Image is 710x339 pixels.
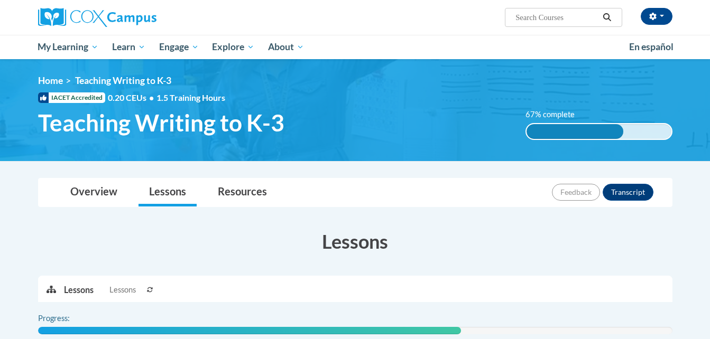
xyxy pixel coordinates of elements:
span: Lessons [109,284,136,296]
a: Lessons [139,178,197,206]
a: Cox Campus [38,8,239,27]
button: Search [599,11,615,24]
div: Main menu [22,35,688,59]
label: Progress: [38,313,99,324]
h3: Lessons [38,228,672,255]
button: Account Settings [641,8,672,25]
a: En español [622,36,680,58]
a: Home [38,75,63,86]
span: Teaching Writing to K-3 [75,75,171,86]
a: Resources [207,178,278,206]
label: 67% complete [525,109,586,120]
span: • [149,92,154,102]
span: Engage [159,41,199,53]
span: Teaching Writing to K-3 [38,109,284,137]
a: Engage [152,35,206,59]
span: Explore [212,41,254,53]
input: Search Courses [514,11,599,24]
a: Overview [60,178,128,206]
p: Lessons [64,284,94,296]
div: 67% complete [527,124,623,139]
img: Cox Campus [38,8,156,27]
button: Feedback [552,184,600,201]
a: About [261,35,311,59]
a: Explore [205,35,261,59]
span: About [268,41,304,53]
button: Transcript [603,184,653,201]
span: My Learning [38,41,98,53]
span: En español [629,41,674,52]
a: Learn [105,35,152,59]
a: My Learning [31,35,106,59]
span: IACET Accredited [38,92,105,103]
span: 1.5 Training Hours [156,92,225,102]
span: 0.20 CEUs [108,92,156,103]
span: Learn [112,41,145,53]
